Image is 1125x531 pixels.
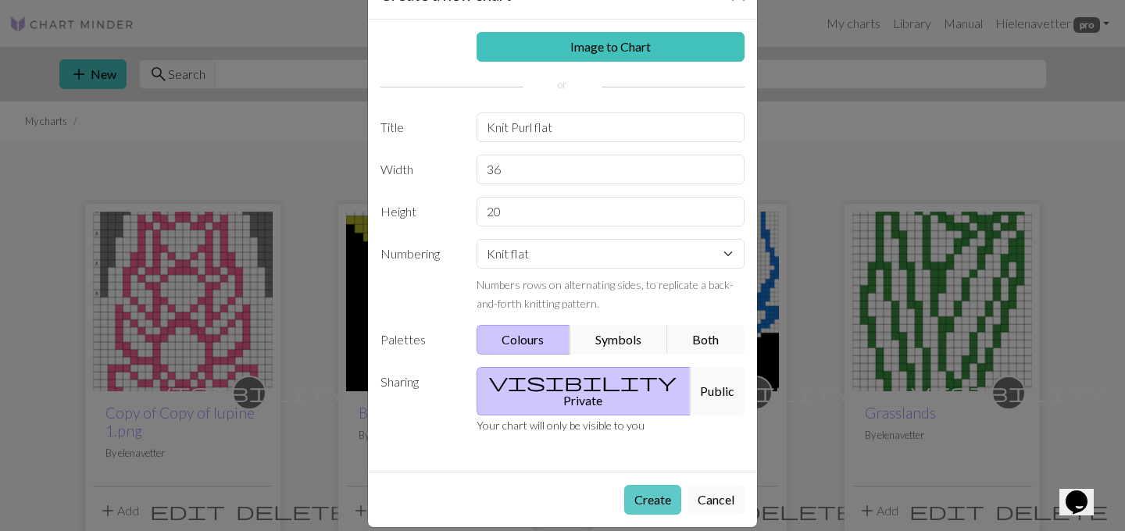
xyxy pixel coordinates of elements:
[371,197,467,226] label: Height
[687,485,745,515] button: Cancel
[624,485,681,515] button: Create
[371,112,467,142] label: Title
[371,325,467,355] label: Palettes
[690,367,745,415] button: Public
[371,155,467,184] label: Width
[477,32,745,62] a: Image to Chart
[477,325,571,355] button: Colours
[477,419,645,432] small: Your chart will only be visible to you
[477,367,691,415] button: Private
[667,325,745,355] button: Both
[1059,469,1109,515] iframe: chat widget
[371,367,467,415] label: Sharing
[371,239,467,312] label: Numbering
[477,278,734,310] small: Numbers rows on alternating sides, to replicate a back-and-forth knitting pattern.
[489,371,677,393] span: visibility
[570,325,668,355] button: Symbols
